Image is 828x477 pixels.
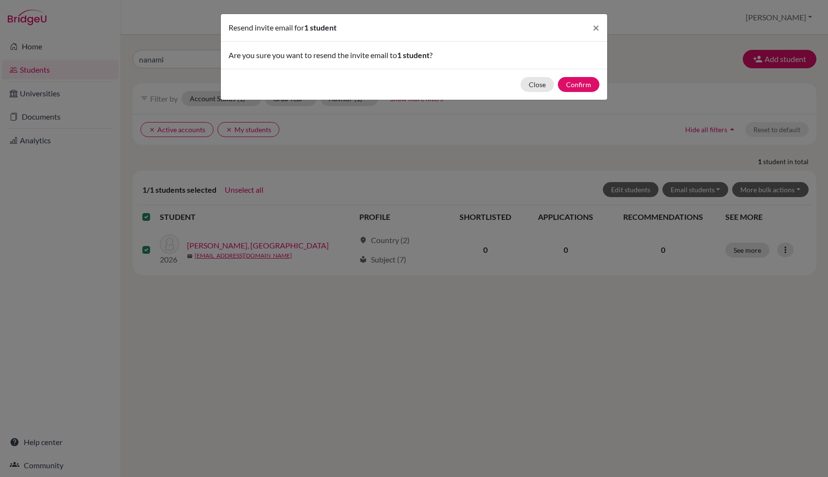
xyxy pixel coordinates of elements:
[304,23,337,32] span: 1 student
[521,77,554,92] button: Close
[585,14,607,41] button: Close
[229,23,304,32] span: Resend invite email for
[229,49,599,61] p: Are you sure you want to resend the invite email to ?
[397,50,429,60] span: 1 student
[593,20,599,34] span: ×
[558,77,599,92] button: Confirm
